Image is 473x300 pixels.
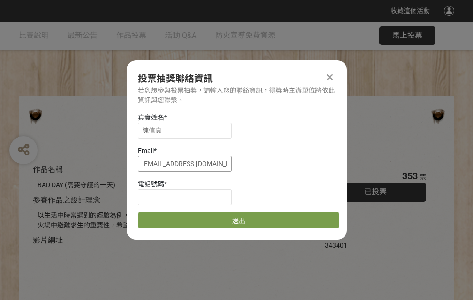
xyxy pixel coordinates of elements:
span: 最新公告 [68,31,98,40]
span: 真實姓名 [138,114,164,121]
span: 影片網址 [33,236,63,245]
span: 活動 Q&A [165,31,196,40]
span: 票 [420,173,426,181]
div: 若您想參與投票抽獎，請輸入您的聯絡資訊，得獎時主辦單位將依此資訊與您聯繫。 [138,86,336,105]
div: 投票抽獎聯絡資訊 [138,72,336,86]
span: 收藏這個活動 [390,7,430,15]
a: 比賽說明 [19,22,49,50]
span: 已投票 [364,187,387,196]
span: 防火宣導免費資源 [215,31,275,40]
a: 防火宣導免費資源 [215,22,275,50]
div: 以生活中時常遇到的經驗為例，透過對比的方式宣傳住宅用火災警報器、家庭逃生計畫及火場中避難求生的重要性，希望透過趣味的短影音讓更多人認識到更多的防火觀念。 [38,211,297,230]
a: 作品投票 [116,22,146,50]
button: 送出 [138,212,339,228]
span: 電話號碼 [138,180,164,188]
span: 作品名稱 [33,165,63,174]
span: 比賽說明 [19,31,49,40]
span: 參賽作品之設計理念 [33,196,100,205]
span: 作品投票 [116,31,146,40]
a: 活動 Q&A [165,22,196,50]
iframe: Facebook Share [350,231,397,240]
a: 最新公告 [68,22,98,50]
span: Email [138,147,154,154]
span: 馬上投票 [392,31,422,40]
span: 353 [402,170,418,182]
button: 馬上投票 [379,26,435,45]
div: BAD DAY (需要守護的一天) [38,180,297,190]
